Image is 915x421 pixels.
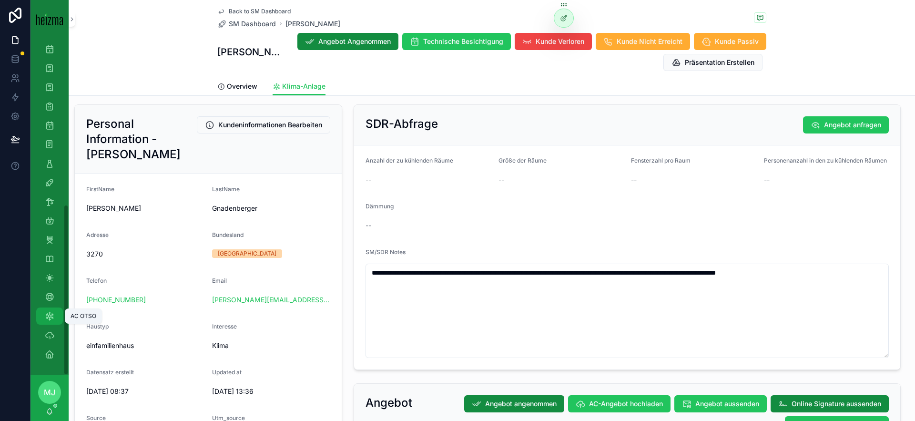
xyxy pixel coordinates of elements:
[218,120,322,130] span: Kundeninformationen Bearbeiten
[366,175,371,185] span: --
[86,341,204,350] span: einfamilienhaus
[685,58,754,67] span: Präsentation Erstellen
[285,19,340,29] a: [PERSON_NAME]
[515,33,592,50] button: Kunde Verloren
[212,323,237,330] span: Interesse
[695,399,759,409] span: Angebot aussenden
[617,37,682,46] span: Kunde Nicht Erreicht
[86,249,204,259] span: 3270
[498,175,504,185] span: --
[824,120,881,130] span: Angebot anfragen
[86,231,109,238] span: Adresse
[366,395,412,411] h2: Angebot
[217,78,257,97] a: Overview
[86,277,107,284] span: Telefon
[764,175,770,185] span: --
[694,33,766,50] button: Kunde Passiv
[212,204,330,213] span: Gnadenberger
[282,82,325,91] span: Klima-Anlage
[366,203,394,210] span: Dämmung
[86,116,197,162] h2: Personal Information - [PERSON_NAME]
[366,248,406,256] span: SM/SDR Notes
[218,249,276,258] div: [GEOGRAPHIC_DATA]
[771,395,889,412] button: Online Signature aussenden
[212,295,330,305] a: [PERSON_NAME][EMAIL_ADDRESS][DOMAIN_NAME]
[197,116,330,133] button: Kundeninformationen Bearbeiten
[217,45,282,59] h1: [PERSON_NAME]
[71,312,96,320] div: AC OTSO
[229,8,291,15] span: Back to SM Dashboard
[485,399,557,409] span: Angebot angenommen
[212,341,267,350] span: Klima
[86,387,204,396] span: [DATE] 08:37
[297,33,398,50] button: Angebot Angenommen
[366,221,371,230] span: --
[217,19,276,29] a: SM Dashboard
[212,369,242,376] span: Updated at
[715,37,759,46] span: Kunde Passiv
[212,231,244,238] span: Bundesland
[464,395,564,412] button: Angebot angenommen
[212,387,330,396] span: [DATE] 13:36
[631,175,637,185] span: --
[792,399,881,409] span: Online Signature aussenden
[86,204,204,213] span: [PERSON_NAME]
[212,185,240,193] span: LastName
[86,323,109,330] span: Haustyp
[86,295,146,305] a: [PHONE_NUMBER]
[227,82,257,91] span: Overview
[273,78,325,96] a: Klima-Anlage
[212,277,227,284] span: Email
[229,19,276,29] span: SM Dashboard
[86,369,134,376] span: Datensatz erstellt
[366,157,453,164] span: Anzahl der zu kühlenden Räume
[764,157,887,164] span: Personenanzahl in den zu kühlenden Räumen
[36,13,63,25] img: App logo
[589,399,663,409] span: AC-Angebot hochladen
[803,116,889,133] button: Angebot anfragen
[366,116,438,132] h2: SDR-Abfrage
[498,157,547,164] span: Größe der Räume
[536,37,584,46] span: Kunde Verloren
[423,37,503,46] span: Technische Besichtigung
[663,54,762,71] button: Präsentation Erstellen
[596,33,690,50] button: Kunde Nicht Erreicht
[674,395,767,412] button: Angebot aussenden
[568,395,671,412] button: AC-Angebot hochladen
[44,387,55,398] span: MJ
[217,8,291,15] a: Back to SM Dashboard
[318,37,391,46] span: Angebot Angenommen
[402,33,511,50] button: Technische Besichtigung
[30,38,69,375] div: scrollable content
[86,185,114,193] span: FirstName
[631,157,691,164] span: Fensterzahl pro Raum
